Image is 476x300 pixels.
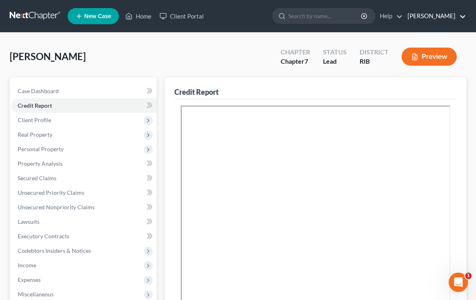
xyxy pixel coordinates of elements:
[281,57,310,66] div: Chapter
[18,102,52,109] span: Credit Report
[18,247,91,254] span: Codebtors Insiders & Notices
[323,48,347,57] div: Status
[11,185,157,200] a: Unsecured Priority Claims
[376,9,403,23] a: Help
[18,87,59,94] span: Case Dashboard
[11,215,157,229] a: Lawsuits
[174,87,219,97] div: Credit Report
[18,160,62,167] span: Property Analysis
[11,171,157,185] a: Secured Claims
[401,48,457,66] button: Preview
[84,13,111,19] span: New Case
[18,131,52,138] span: Real Property
[18,204,95,210] span: Unsecured Nonpriority Claims
[449,273,468,292] iframe: Intercom live chat
[121,9,155,23] a: Home
[11,84,157,98] a: Case Dashboard
[360,57,389,66] div: RIB
[288,8,362,23] input: Search by name...
[404,9,466,23] a: [PERSON_NAME]
[323,57,347,66] div: Lead
[18,218,39,225] span: Lawsuits
[11,229,157,244] a: Executory Contracts
[281,48,310,57] div: Chapter
[18,146,64,152] span: Personal Property
[155,9,208,23] a: Client Portal
[18,262,36,269] span: Income
[465,273,472,279] span: 1
[18,117,51,123] span: Client Profile
[18,189,84,196] span: Unsecured Priority Claims
[18,291,54,298] span: Miscellaneous
[11,156,157,171] a: Property Analysis
[10,50,86,62] span: [PERSON_NAME]
[18,233,69,240] span: Executory Contracts
[360,48,389,57] div: District
[11,200,157,215] a: Unsecured Nonpriority Claims
[18,276,41,283] span: Expenses
[18,175,56,181] span: Secured Claims
[11,98,157,113] a: Credit Report
[304,57,308,65] span: 7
